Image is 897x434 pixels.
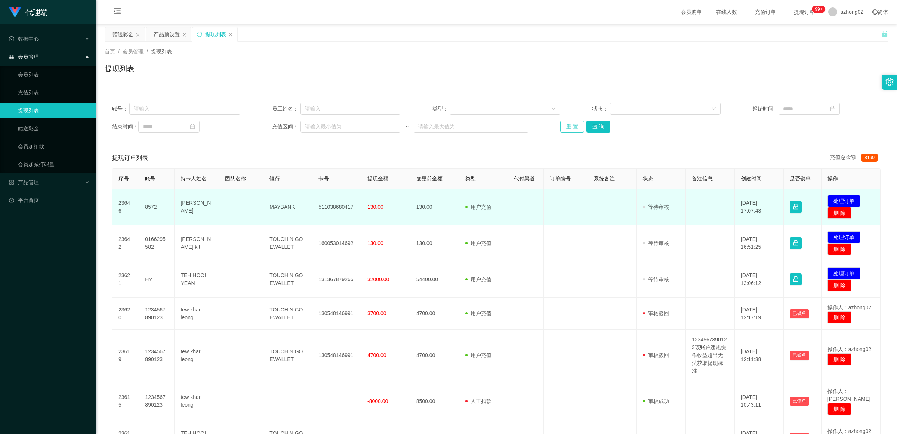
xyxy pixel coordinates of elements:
button: 删 除 [827,207,851,219]
td: TOUCH N GO EWALLET [263,225,312,261]
button: 图标: lock [790,201,802,213]
button: 处理订单 [827,267,860,279]
div: 产品预设置 [154,27,180,41]
i: 图标: down [712,106,716,112]
i: 图标: close [182,32,187,37]
input: 请输入最大值为 [414,121,528,133]
td: tew khar leong [175,330,219,381]
span: 状态 [643,176,653,182]
span: 32000.00 [367,276,389,282]
button: 已锁单 [790,351,809,360]
td: 0166295582 [139,225,175,261]
button: 处理订单 [827,231,860,243]
i: 图标: global [872,9,878,15]
span: 提现列表 [151,49,172,55]
td: [DATE] 12:17:19 [735,298,784,330]
i: 图标: appstore-o [9,180,14,185]
a: 会员加减打码量 [18,157,90,172]
span: 用户充值 [465,352,491,358]
td: TOUCH N GO EWALLET [263,330,312,381]
h1: 代理端 [25,0,48,24]
button: 查 询 [586,121,610,133]
span: 等待审核 [643,240,669,246]
td: 8572 [139,189,175,225]
td: 23642 [112,225,139,261]
td: 23620 [112,298,139,330]
span: 等待审核 [643,204,669,210]
span: 等待审核 [643,276,669,282]
i: 图标: calendar [190,124,195,129]
button: 删 除 [827,243,851,255]
button: 删 除 [827,353,851,365]
td: [DATE] 10:43:11 [735,381,784,421]
i: 图标: unlock [881,30,888,37]
i: 图标: menu-fold [105,0,130,24]
span: 银行 [269,176,280,182]
h1: 提现列表 [105,63,135,74]
span: 4700.00 [367,352,386,358]
td: [DATE] 12:11:38 [735,330,784,381]
i: 图标: check-circle-o [9,36,14,41]
i: 图标: sync [197,32,202,37]
span: 序号 [118,176,129,182]
span: 订单编号 [550,176,571,182]
span: 人工扣款 [465,398,491,404]
span: 变更前金额 [416,176,443,182]
span: 用户充值 [465,310,491,316]
span: -8000.00 [367,398,388,404]
button: 处理订单 [827,195,860,207]
td: 23619 [112,330,139,381]
span: 提现订单 [790,9,819,15]
img: logo.9652507e.png [9,7,21,18]
a: 赠送彩金 [18,121,90,136]
span: 3700.00 [367,310,386,316]
i: 图标: close [228,32,233,37]
span: 操作 [827,176,838,182]
td: [DATE] 13:06:12 [735,261,784,298]
td: 23621 [112,261,139,298]
td: 511038680417 [312,189,361,225]
i: 图标: close [136,32,140,37]
span: 操作人：azhong02 [827,428,872,434]
div: 充值总金额： [830,154,881,162]
button: 已锁单 [790,397,809,406]
span: 提现订单列表 [112,154,148,162]
i: 图标: table [9,54,14,59]
span: 是否锁单 [790,176,811,182]
span: 员工姓名： [272,105,300,113]
span: 账号 [145,176,155,182]
a: 图标: dashboard平台首页 [9,193,90,208]
span: 130.00 [367,240,383,246]
span: 操作人：[PERSON_NAME] [827,388,870,402]
sup: 1200 [812,6,825,13]
a: 代理端 [9,9,48,15]
td: MAYBANK [263,189,312,225]
span: 类型 [465,176,476,182]
span: 审核驳回 [643,310,669,316]
span: 审核成功 [643,398,669,404]
a: 会员列表 [18,67,90,82]
span: 会员管理 [9,54,39,60]
td: 4700.00 [410,330,459,381]
td: 1234567890123 [139,381,175,421]
span: 用户充值 [465,240,491,246]
td: 23615 [112,381,139,421]
span: 代付渠道 [514,176,535,182]
span: 充值订单 [751,9,780,15]
td: 1234567890123该账户违规操作收益超出无法获取提现标准 [686,330,735,381]
td: 1234567890123 [139,330,175,381]
input: 请输入最小值为 [300,121,400,133]
td: 130548146991 [312,330,361,381]
td: HYT [139,261,175,298]
span: 用户充值 [465,276,491,282]
span: 在线人数 [712,9,741,15]
a: 充值列表 [18,85,90,100]
td: tew khar leong [175,381,219,421]
span: 持卡人姓名 [181,176,207,182]
span: 备注信息 [692,176,713,182]
td: [PERSON_NAME] kit [175,225,219,261]
input: 请输入 [129,103,240,115]
td: tew khar leong [175,298,219,330]
div: 提现列表 [205,27,226,41]
td: TOUCH N GO EWALLET [263,298,312,330]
